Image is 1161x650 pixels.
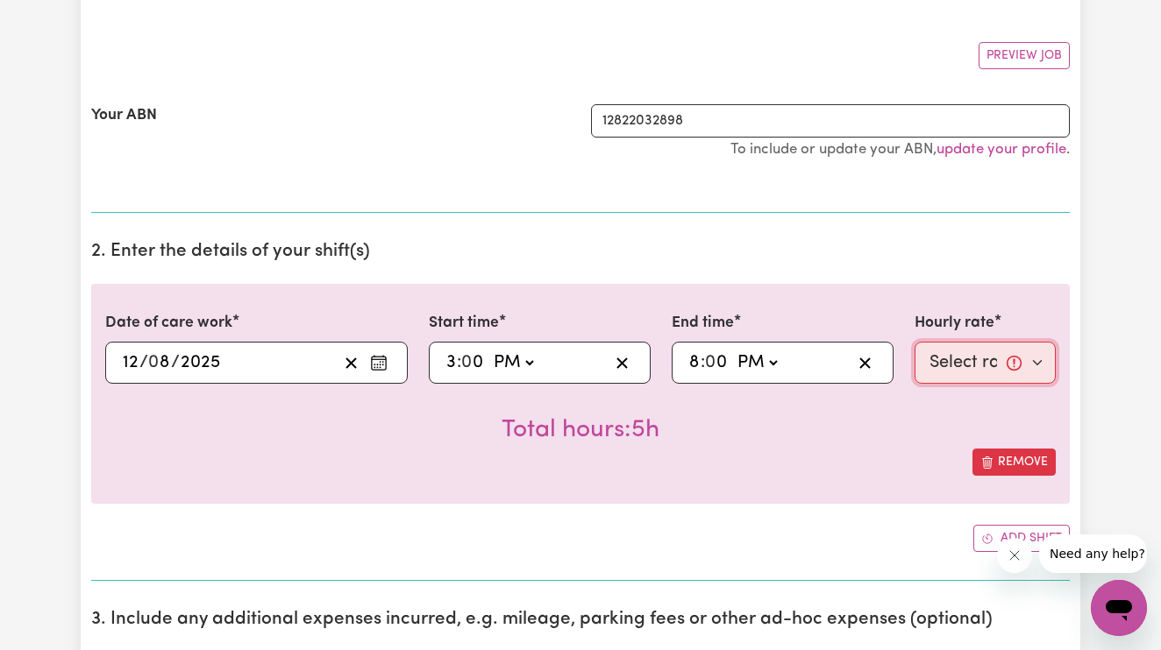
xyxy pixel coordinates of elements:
[149,350,171,376] input: --
[429,312,499,335] label: Start time
[105,312,232,335] label: Date of care work
[91,609,1070,631] h2: 3. Include any additional expenses incurred, e.g. mileage, parking fees or other ad-hoc expenses ...
[457,353,461,372] span: :
[730,142,1070,157] small: To include or update your ABN, .
[91,241,1070,263] h2: 2. Enter the details of your shift(s)
[365,350,393,376] button: Enter the date of care work
[91,104,157,127] label: Your ABN
[701,353,705,372] span: :
[1039,534,1147,573] iframe: Message from company
[463,350,486,376] input: --
[1091,580,1147,636] iframe: Button to launch messaging window
[139,353,148,372] span: /
[171,353,180,372] span: /
[979,42,1070,69] button: Preview Job
[502,418,659,442] span: Total hours worked: 5 hours
[148,354,159,371] span: 0
[915,312,994,335] label: Hourly rate
[997,538,1032,573] iframe: Close message
[707,350,730,376] input: --
[122,350,139,376] input: --
[338,350,365,376] button: Clear date
[705,354,716,371] span: 0
[973,525,1070,552] button: Add another shift
[672,312,734,335] label: End time
[972,449,1056,476] button: Remove this shift
[461,354,472,371] span: 0
[688,350,701,376] input: --
[180,350,221,376] input: ----
[937,142,1066,157] a: update your profile
[445,350,457,376] input: --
